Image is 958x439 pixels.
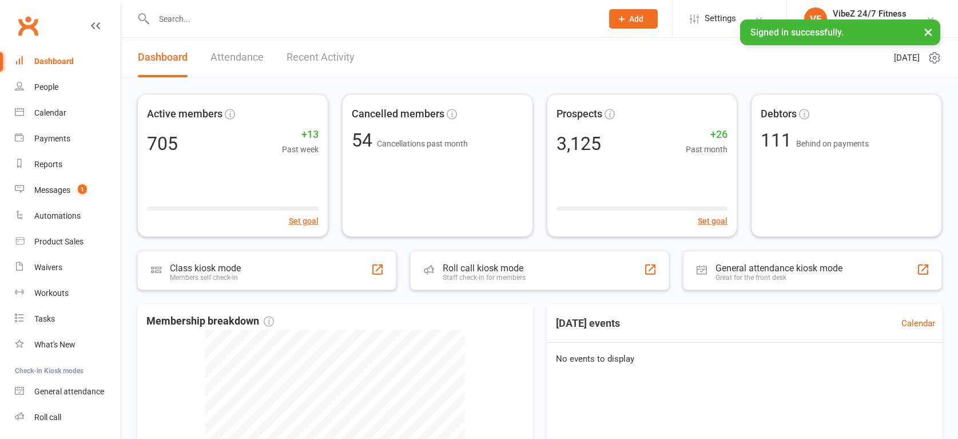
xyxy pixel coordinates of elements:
[15,203,121,229] a: Automations
[282,143,319,156] span: Past week
[15,152,121,177] a: Reports
[78,184,87,194] span: 1
[34,387,104,396] div: General attendance
[705,6,736,31] span: Settings
[609,9,658,29] button: Add
[15,306,121,332] a: Tasks
[34,237,84,246] div: Product Sales
[15,177,121,203] a: Messages 1
[170,263,241,274] div: Class kiosk mode
[210,38,264,77] a: Attendance
[686,143,728,156] span: Past month
[34,108,66,117] div: Calendar
[15,49,121,74] a: Dashboard
[138,38,188,77] a: Dashboard
[15,332,121,358] a: What's New
[147,135,178,153] div: 705
[833,9,907,19] div: VibeZ 24/7 Fitness
[804,7,827,30] div: VF
[150,11,594,27] input: Search...
[15,280,121,306] a: Workouts
[15,229,121,255] a: Product Sales
[147,106,222,122] span: Active members
[352,106,444,122] span: Cancelled members
[146,313,274,330] span: Membership breakdown
[894,51,920,65] span: [DATE]
[15,100,121,126] a: Calendar
[542,343,947,375] div: No events to display
[761,106,797,122] span: Debtors
[698,215,728,227] button: Set goal
[629,14,643,23] span: Add
[556,106,602,122] span: Prospects
[34,314,55,323] div: Tasks
[34,340,75,349] div: What's New
[15,74,121,100] a: People
[34,288,69,298] div: Workouts
[14,11,42,40] a: Clubworx
[918,19,939,44] button: ×
[289,215,319,227] button: Set goal
[833,19,907,29] div: VibeZ 24/7 Fitness
[15,405,121,430] a: Roll call
[715,263,842,274] div: General attendance kiosk mode
[34,160,62,169] div: Reports
[34,263,62,272] div: Waivers
[750,27,844,38] span: Signed in successfully.
[282,126,319,143] span: +13
[34,134,70,143] div: Payments
[443,263,526,274] div: Roll call kiosk mode
[34,413,61,422] div: Roll call
[170,274,241,282] div: Members self check-in
[34,185,70,195] div: Messages
[686,126,728,143] span: +26
[715,274,842,282] div: Great for the front desk
[34,82,58,92] div: People
[15,126,121,152] a: Payments
[287,38,355,77] a: Recent Activity
[352,129,377,151] span: 54
[15,379,121,405] a: General attendance kiosk mode
[556,135,601,153] div: 3,125
[377,139,468,148] span: Cancellations past month
[547,313,629,334] h3: [DATE] events
[443,274,526,282] div: Staff check-in for members
[34,57,74,66] div: Dashboard
[796,139,869,148] span: Behind on payments
[761,129,796,151] span: 111
[15,255,121,280] a: Waivers
[901,317,935,330] a: Calendar
[34,211,81,220] div: Automations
